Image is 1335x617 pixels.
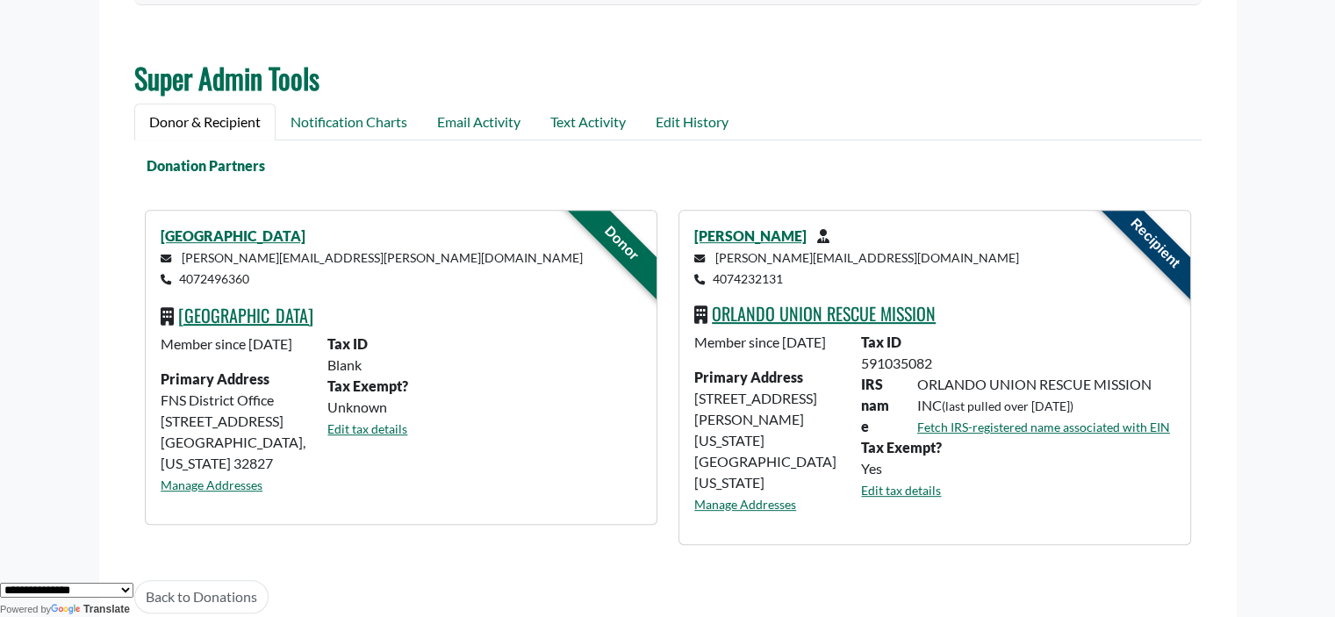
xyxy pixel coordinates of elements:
[851,353,1185,374] div: 591035082
[327,377,408,394] b: Tax Exempt?
[51,604,83,616] img: Google Translate
[861,483,941,498] a: Edit tax details
[276,104,422,140] a: Notification Charts
[641,104,743,140] a: Edit History
[694,497,796,512] a: Manage Addresses
[161,334,306,355] p: Member since [DATE]
[124,155,1191,176] div: Donation Partners
[942,398,1073,413] small: (last pulled over [DATE])
[327,335,368,352] b: Tax ID
[694,369,803,385] strong: Primary Address
[161,227,305,244] a: [GEOGRAPHIC_DATA]
[535,104,641,140] a: Text Activity
[422,104,535,140] a: Email Activity
[161,477,262,492] a: Manage Addresses
[861,439,942,456] b: Tax Exempt?
[51,603,130,615] a: Translate
[317,355,651,376] div: Blank
[317,397,651,418] div: Unknown
[134,61,1202,95] h2: Super Admin Tools
[917,420,1170,434] a: Fetch IRS-registered name associated with EIN
[684,332,851,528] div: [STREET_ADDRESS][PERSON_NAME][US_STATE] [GEOGRAPHIC_DATA][US_STATE]
[327,421,407,436] a: Edit tax details
[694,332,840,353] p: Member since [DATE]
[861,334,901,350] b: Tax ID
[150,334,317,509] div: FNS District Office [STREET_ADDRESS] [GEOGRAPHIC_DATA], [US_STATE] 32827
[712,300,936,326] a: ORLANDO UNION RESCUE MISSION
[161,370,269,387] strong: Primary Address
[161,250,583,286] small: [PERSON_NAME][EMAIL_ADDRESS][PERSON_NAME][DOMAIN_NAME] 4072496360
[694,227,807,244] a: [PERSON_NAME]
[907,374,1185,437] div: ORLANDO UNION RESCUE MISSION INC
[178,302,313,328] a: [GEOGRAPHIC_DATA]
[694,250,1019,286] small: [PERSON_NAME][EMAIL_ADDRESS][DOMAIN_NAME] 4074232131
[134,104,276,140] a: Donor & Recipient
[851,458,1185,479] div: Yes
[1082,170,1227,315] div: Recipient
[549,170,693,315] div: Donor
[861,376,889,434] strong: IRS name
